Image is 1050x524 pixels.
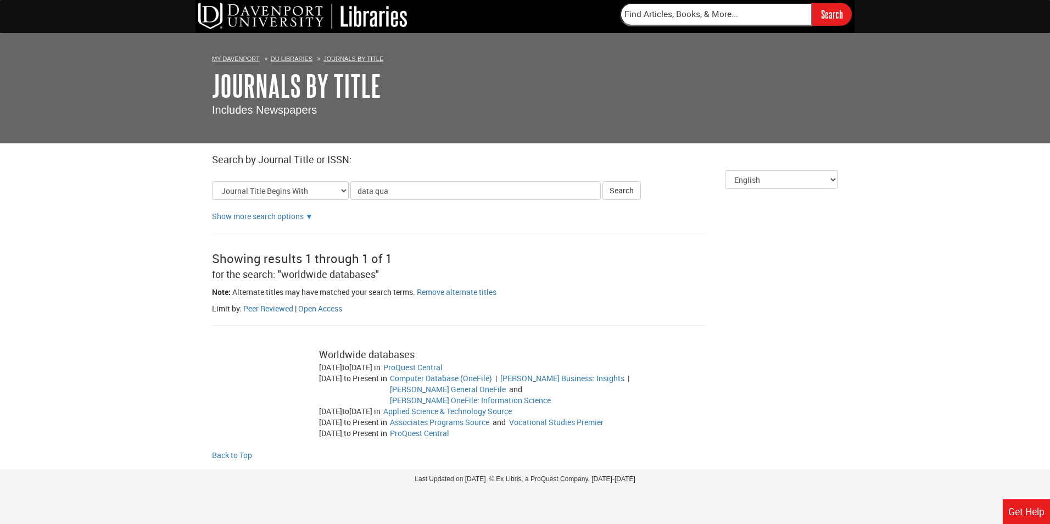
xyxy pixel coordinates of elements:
[212,287,231,297] span: Note:
[390,384,506,394] a: Go to Gale General OneFile
[491,417,507,427] span: and
[390,395,551,405] a: Go to Gale OneFile: Information Science
[500,373,624,383] a: Go to Gale Business: Insights
[374,362,381,372] span: in
[319,348,678,362] div: Worldwide databases
[212,267,379,281] span: for the search: "worldwide databases"
[390,373,492,383] a: Go to Computer Database (OneFile)
[319,373,390,406] div: [DATE]
[344,373,379,383] span: to Present
[381,373,387,383] span: in
[1003,499,1050,524] a: Get Help
[212,303,242,314] span: Limit by:
[342,362,349,372] span: to
[602,181,641,200] button: Search
[381,428,387,438] span: in
[212,102,838,118] p: Includes Newspapers
[319,428,390,439] div: [DATE]
[232,287,415,297] span: Alternate titles may have matched your search terms.
[295,303,297,314] span: |
[507,384,524,394] span: and
[344,417,379,427] span: to Present
[298,303,342,314] a: Filter by peer open access
[381,417,387,427] span: in
[212,154,838,165] h2: Search by Journal Title or ISSN:
[342,406,349,416] span: to
[374,406,381,416] span: in
[620,3,812,26] input: Find Articles, Books, & More...
[383,362,443,372] a: Go to ProQuest Central
[319,417,390,428] div: [DATE]
[812,3,852,25] input: Search
[390,428,449,438] a: Go to ProQuest Central
[212,69,381,103] a: Journals By Title
[212,53,838,64] ol: Breadcrumbs
[212,55,260,62] a: My Davenport
[344,428,379,438] span: to Present
[383,406,512,416] a: Go to Applied Science & Technology Source
[212,450,838,461] a: Back to Top
[319,406,383,417] div: [DATE] [DATE]
[626,373,631,383] span: |
[323,55,383,62] a: Journals By Title
[417,287,496,297] a: Remove alternate titles
[243,303,293,314] a: Filter by peer reviewed
[198,3,407,29] img: DU Libraries
[212,250,392,266] span: Showing results 1 through 1 of 1
[319,362,383,373] div: [DATE] [DATE]
[271,55,312,62] a: DU Libraries
[509,417,604,427] a: Go to Vocational Studies Premier
[305,211,313,221] a: Show more search options
[494,373,499,383] span: |
[212,211,304,221] a: Show more search options
[390,417,489,427] a: Go to Associates Programs Source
